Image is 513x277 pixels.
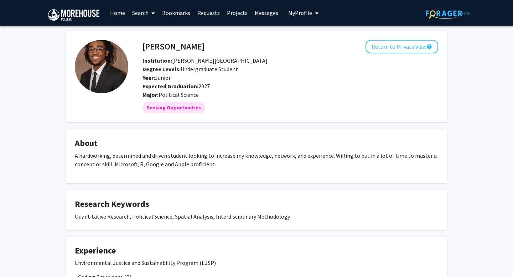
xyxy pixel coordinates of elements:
mat-chip: Seeking Opportunities [142,102,205,113]
b: Institution: [142,57,172,64]
a: Search [129,0,159,25]
a: Bookmarks [159,0,194,25]
h4: Experience [75,246,438,256]
a: Projects [223,0,251,25]
a: Home [107,0,129,25]
span: Junior [142,74,171,81]
b: Year: [142,74,155,81]
button: Return to Private View [366,40,438,53]
h4: About [75,138,438,148]
div: Quantitative Research, Political Science, Spatial Analysis, Interdisciplinary Methodology [75,212,438,221]
span: Undergraduate Student [142,66,238,73]
span: Political Science [159,91,199,98]
a: Requests [194,0,223,25]
h4: Research Keywords [75,199,438,209]
span: 2027 [142,83,210,90]
img: Profile Picture [75,40,128,93]
span: My Profile [288,9,312,16]
a: Messages [251,0,282,25]
mat-icon: help [426,42,432,51]
iframe: Chat [5,245,30,272]
b: Degree Levels: [142,66,181,73]
span: [PERSON_NAME][GEOGRAPHIC_DATA] [172,57,268,64]
h4: [PERSON_NAME] [142,40,204,53]
span: A hardworking, determined and driven student looking to increase my knowledge, network, and exper... [75,152,437,168]
img: ForagerOne Logo [426,8,470,19]
img: Morehouse College Logo [48,9,99,21]
b: Expected Graduation: [142,83,198,90]
b: Major: [142,91,159,98]
p: Environmental Justice and Sustainability Program (EJSP) [75,258,438,267]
